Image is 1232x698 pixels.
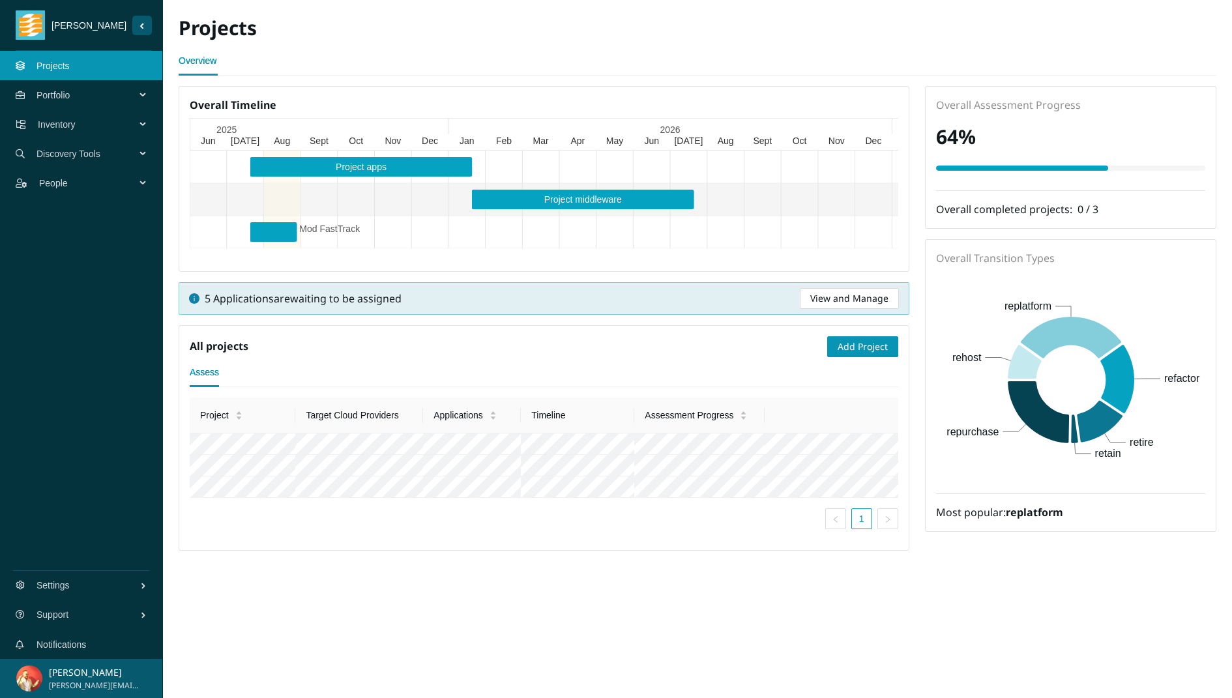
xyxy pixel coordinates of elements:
[936,251,1055,265] span: Overall Transition Types
[832,516,840,523] span: left
[49,680,139,692] span: [PERSON_NAME][EMAIL_ADDRESS][DOMAIN_NAME]
[825,508,846,529] button: left
[634,398,765,433] th: Assessment Progress
[433,408,483,422] span: Applications
[521,398,634,433] th: Timeline
[936,124,1205,151] h2: 64 %
[19,10,42,40] img: tidal_logo.png
[645,408,733,422] span: Assessment Progress
[946,426,999,437] text: repurchase
[877,508,898,529] li: Next Page
[49,665,139,680] p: [PERSON_NAME]
[825,508,846,529] li: Previous Page
[45,18,132,33] span: [PERSON_NAME]
[38,105,141,144] span: Inventory
[205,291,402,307] span: 5 Applications are waiting to be assigned
[190,97,898,113] h5: Overall Timeline
[37,134,141,173] span: Discovery Tools
[37,639,86,650] a: Notifications
[37,61,70,71] a: Projects
[877,508,898,529] button: right
[800,288,899,309] button: View and Manage
[884,516,892,523] span: right
[1164,373,1200,384] text: refactor
[952,352,982,363] text: rehost
[851,508,872,529] li: 1
[179,48,216,74] a: Overview
[1094,448,1121,459] text: retain
[190,365,219,379] div: Assess
[39,164,141,203] span: People
[295,398,423,433] th: Target Cloud Providers
[936,202,1078,216] span: Overall completed projects:
[810,291,888,306] span: View and Manage
[37,76,141,115] span: Portfolio
[37,595,140,634] span: Support
[936,505,1006,519] span: Most popular:
[423,398,521,433] th: Applications
[936,98,1081,112] span: Overall Assessment Progress
[179,15,697,42] h2: Projects
[1078,202,1098,216] span: 0 / 3
[189,293,199,304] span: info-circle
[827,336,898,357] button: Add Project
[1006,505,1063,519] strong: replatform
[1005,300,1051,312] text: replatform
[852,509,872,529] a: 1
[1130,437,1154,448] text: retire
[190,398,295,433] th: Project
[838,340,888,354] span: Add Project
[16,665,42,691] img: a6b5a314a0dd5097ef3448b4b2654462
[190,338,248,354] h5: All projects
[200,408,229,422] span: Project
[37,566,140,605] span: Settings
